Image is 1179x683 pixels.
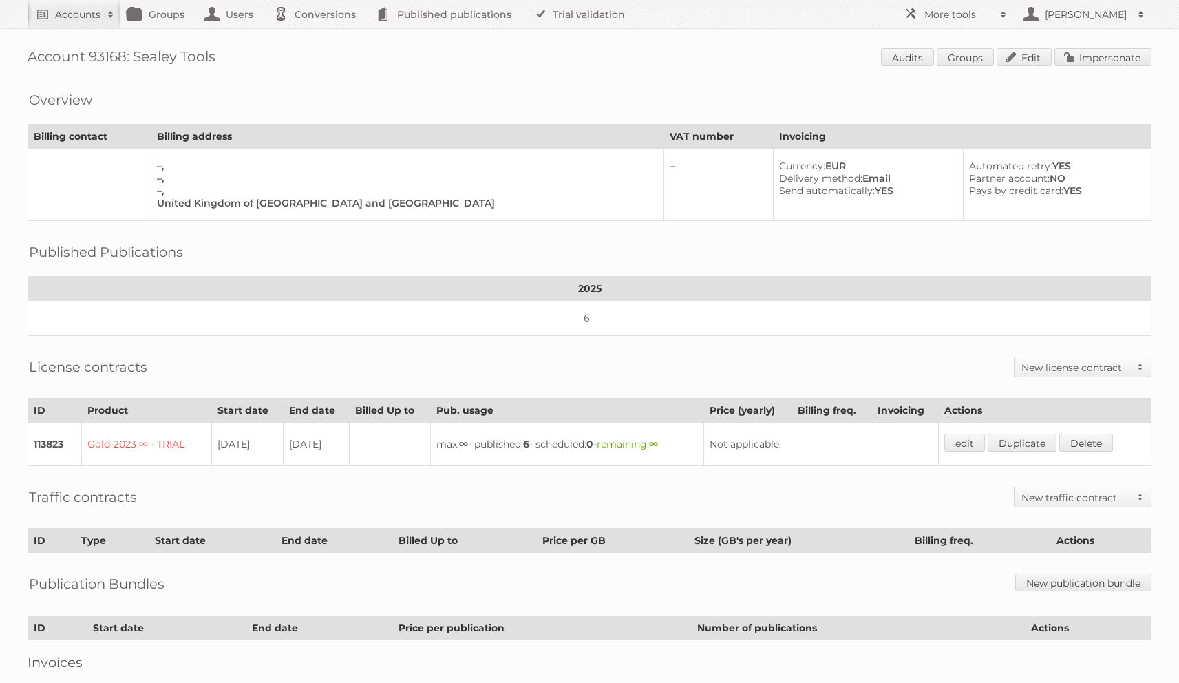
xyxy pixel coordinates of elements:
[28,654,1151,671] h2: Invoices
[284,423,350,466] td: [DATE]
[157,172,652,185] div: –,
[284,399,350,423] th: End date
[1051,529,1151,553] th: Actions
[1021,491,1130,505] h2: New traffic contract
[1015,574,1151,591] a: New publication bundle
[81,423,212,466] td: Gold-2023 ∞ - TRIAL
[944,434,985,452] a: edit
[29,357,147,377] h2: License contracts
[157,185,652,197] div: –,
[649,438,658,450] strong: ∞
[1041,8,1131,21] h2: [PERSON_NAME]
[779,160,825,172] span: Currency:
[28,399,82,423] th: ID
[1015,487,1151,507] a: New traffic contract
[969,185,1140,197] div: YES
[688,529,909,553] th: Size (GB's per year)
[157,197,652,209] div: United Kingdom of [GEOGRAPHIC_DATA] and [GEOGRAPHIC_DATA]
[523,438,529,450] strong: 6
[149,529,276,553] th: Start date
[28,423,82,466] td: 113823
[1021,361,1130,375] h2: New license contract
[969,185,1063,197] span: Pays by credit card:
[909,529,1051,553] th: Billing freq.
[29,90,92,110] h2: Overview
[1015,357,1151,377] a: New license contract
[779,160,952,172] div: EUR
[792,399,872,423] th: Billing freq.
[664,125,774,149] th: VAT number
[939,399,1151,423] th: Actions
[151,125,664,149] th: Billing address
[779,172,862,185] span: Delivery method:
[81,399,212,423] th: Product
[586,438,593,450] strong: 0
[212,423,284,466] td: [DATE]
[29,574,164,594] h2: Publication Bundles
[969,160,1052,172] span: Automated retry:
[55,8,100,21] h2: Accounts
[1054,48,1151,66] a: Impersonate
[1130,487,1151,507] span: Toggle
[246,616,393,640] th: End date
[988,434,1056,452] a: Duplicate
[774,125,1151,149] th: Invoicing
[997,48,1052,66] a: Edit
[28,301,1151,336] td: 6
[969,172,1050,185] span: Partner account:
[431,423,704,466] td: max: - published: - scheduled: -
[212,399,284,423] th: Start date
[87,616,246,640] th: Start date
[779,172,952,185] div: Email
[350,399,431,423] th: Billed Up to
[28,125,151,149] th: Billing contact
[28,529,76,553] th: ID
[29,487,137,507] h2: Traffic contracts
[29,242,183,262] h2: Published Publications
[276,529,393,553] th: End date
[28,616,87,640] th: ID
[459,438,468,450] strong: ∞
[431,399,704,423] th: Pub. usage
[75,529,149,553] th: Type
[664,149,774,221] td: –
[692,616,1026,640] th: Number of publications
[28,48,1151,69] h1: Account 93168: Sealey Tools
[28,277,1151,301] th: 2025
[703,399,792,423] th: Price (yearly)
[969,160,1140,172] div: YES
[1130,357,1151,377] span: Toggle
[969,172,1140,185] div: NO
[881,48,934,66] a: Audits
[924,8,993,21] h2: More tools
[872,399,939,423] th: Invoicing
[597,438,658,450] span: remaining:
[393,616,692,640] th: Price per publication
[779,185,875,197] span: Send automatically:
[1059,434,1113,452] a: Delete
[937,48,994,66] a: Groups
[703,423,939,466] td: Not applicable.
[537,529,689,553] th: Price per GB
[1026,616,1151,640] th: Actions
[779,185,952,197] div: YES
[157,160,652,172] div: –,
[393,529,537,553] th: Billed Up to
